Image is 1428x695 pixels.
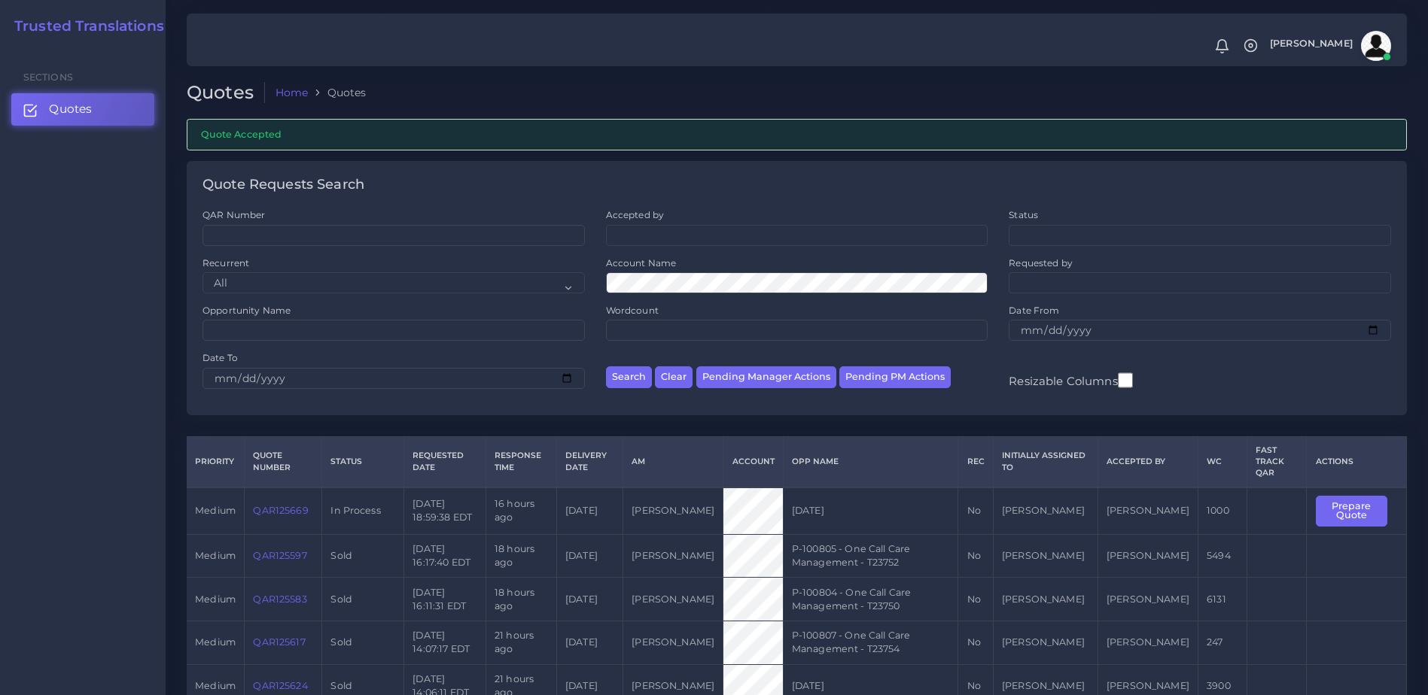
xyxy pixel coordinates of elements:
button: Clear [655,366,693,388]
td: [PERSON_NAME] [1098,534,1198,578]
td: [PERSON_NAME] [623,621,723,665]
th: Requested Date [404,436,486,487]
td: [PERSON_NAME] [993,487,1098,534]
td: [PERSON_NAME] [623,578,723,621]
label: Accepted by [606,208,665,221]
td: 18 hours ago [486,534,556,578]
a: QAR125597 [253,550,306,561]
a: Quotes [11,93,154,125]
td: No [958,534,993,578]
a: QAR125583 [253,593,306,605]
td: 16 hours ago [486,487,556,534]
th: WC [1198,436,1247,487]
td: No [958,578,993,621]
button: Search [606,366,652,388]
h2: Quotes [187,82,265,104]
span: medium [195,550,236,561]
td: [DATE] [556,578,623,621]
td: [DATE] 14:07:17 EDT [404,621,486,665]
td: [PERSON_NAME] [1098,578,1198,621]
th: Priority [187,436,245,487]
td: [DATE] [556,534,623,578]
td: 247 [1198,621,1247,665]
td: [DATE] [556,487,623,534]
td: [DATE] 16:17:40 EDT [404,534,486,578]
label: Recurrent [202,256,249,269]
span: medium [195,680,236,691]
td: In Process [322,487,404,534]
label: Date From [1009,304,1059,317]
a: Prepare Quote [1316,505,1398,516]
span: [PERSON_NAME] [1270,39,1353,49]
td: 6131 [1198,578,1247,621]
span: medium [195,593,236,605]
span: medium [195,505,236,516]
button: Pending Manager Actions [696,366,836,388]
label: Requested by [1009,256,1073,269]
a: Trusted Translations [4,18,164,35]
th: REC [958,436,993,487]
td: [PERSON_NAME] [993,621,1098,665]
td: No [958,621,993,665]
td: 21 hours ago [486,621,556,665]
a: Home [276,85,309,100]
span: medium [195,636,236,648]
span: Sections [23,71,73,83]
td: Sold [322,534,404,578]
td: P-100807 - One Call Care Management - T23754 [783,621,958,665]
th: Initially Assigned to [993,436,1098,487]
label: Account Name [606,256,677,269]
td: [DATE] 16:11:31 EDT [404,578,486,621]
label: Date To [202,351,238,364]
td: [PERSON_NAME] [623,534,723,578]
td: [DATE] [556,621,623,665]
button: Pending PM Actions [839,366,951,388]
label: Status [1009,208,1038,221]
th: AM [623,436,723,487]
a: QAR125617 [253,636,305,648]
a: [PERSON_NAME]avatar [1262,31,1396,61]
label: Wordcount [606,304,659,317]
td: [DATE] [783,487,958,534]
label: QAR Number [202,208,265,221]
a: QAR125669 [253,505,308,516]
td: 5494 [1198,534,1247,578]
a: QAR125624 [253,680,307,691]
span: Quotes [49,101,92,117]
button: Prepare Quote [1316,496,1387,527]
td: [DATE] 18:59:38 EDT [404,487,486,534]
td: Sold [322,578,404,621]
td: Sold [322,621,404,665]
th: Opp Name [783,436,958,487]
td: [PERSON_NAME] [1098,487,1198,534]
th: Delivery Date [556,436,623,487]
td: [PERSON_NAME] [993,534,1098,578]
td: [PERSON_NAME] [993,578,1098,621]
label: Resizable Columns [1009,371,1132,390]
th: Quote Number [245,436,322,487]
th: Fast Track QAR [1247,436,1307,487]
img: avatar [1361,31,1391,61]
input: Resizable Columns [1118,371,1133,390]
td: [PERSON_NAME] [623,487,723,534]
td: 1000 [1198,487,1247,534]
div: Quote Accepted [187,119,1407,150]
label: Opportunity Name [202,304,291,317]
td: P-100804 - One Call Care Management - T23750 [783,578,958,621]
td: No [958,487,993,534]
td: P-100805 - One Call Care Management - T23752 [783,534,958,578]
th: Accepted by [1098,436,1198,487]
td: 18 hours ago [486,578,556,621]
li: Quotes [308,85,366,100]
th: Status [322,436,404,487]
th: Account [723,436,783,487]
th: Actions [1307,436,1407,487]
th: Response Time [486,436,556,487]
h4: Quote Requests Search [202,177,364,193]
td: [PERSON_NAME] [1098,621,1198,665]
